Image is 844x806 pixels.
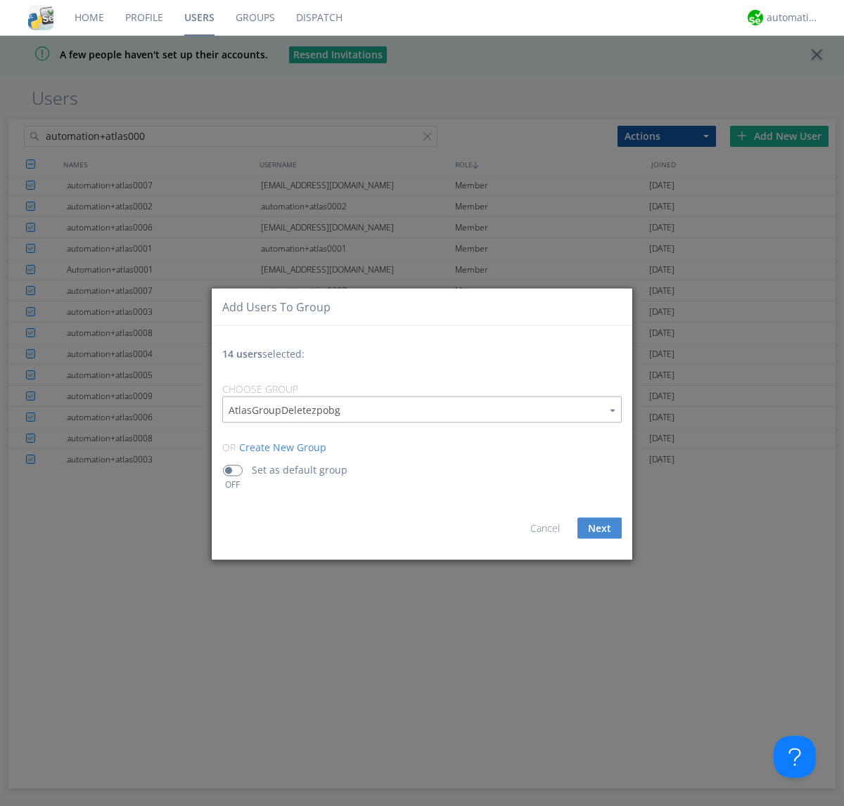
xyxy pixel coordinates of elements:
div: Choose Group [222,382,622,396]
span: selected: [222,347,305,360]
div: Add users to group [222,299,331,315]
img: d2d01cd9b4174d08988066c6d424eccd [748,10,763,25]
span: or [222,441,236,454]
span: 14 users [222,347,262,360]
img: cddb5a64eb264b2086981ab96f4c1ba7 [28,5,53,30]
button: Next [577,518,622,539]
p: Set as default group [252,462,347,478]
input: Type to find a group to add users to [223,397,621,422]
span: Create New Group [239,441,326,454]
div: automation+atlas [767,11,819,25]
a: Cancel [530,521,560,535]
div: OFF [217,479,248,490]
